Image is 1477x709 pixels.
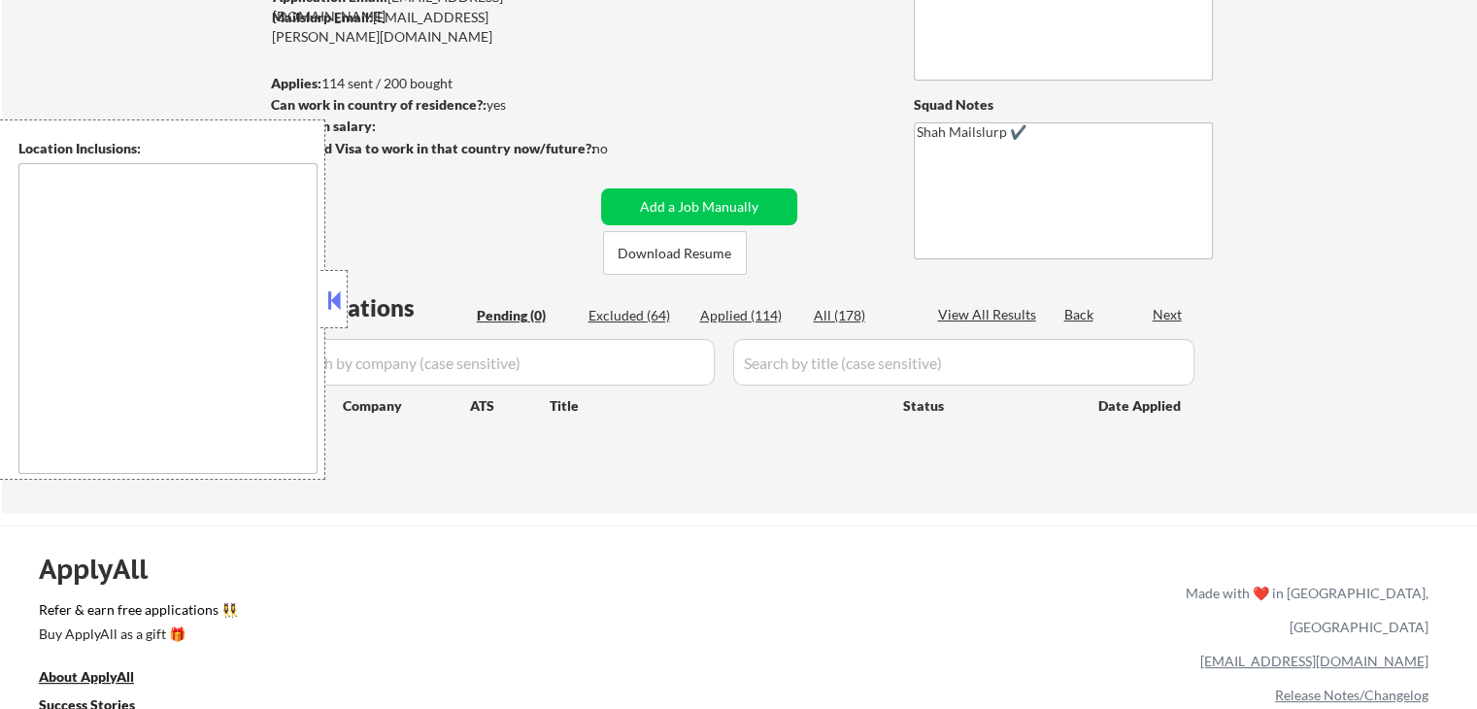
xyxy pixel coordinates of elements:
[477,306,574,325] div: Pending (0)
[1200,653,1428,669] a: [EMAIL_ADDRESS][DOMAIN_NAME]
[343,396,470,416] div: Company
[39,624,233,648] a: Buy ApplyAll as a gift 🎁
[272,9,373,25] strong: Mailslurp Email:
[814,306,911,325] div: All (178)
[39,668,134,685] u: About ApplyAll
[278,339,715,386] input: Search by company (case sensitive)
[903,388,1070,422] div: Status
[1275,687,1428,703] a: Release Notes/Changelog
[588,306,686,325] div: Excluded (64)
[601,188,797,225] button: Add a Job Manually
[271,75,321,91] strong: Applies:
[18,139,318,158] div: Location Inclusions:
[1064,305,1095,324] div: Back
[470,396,550,416] div: ATS
[700,306,797,325] div: Applied (114)
[733,339,1194,386] input: Search by title (case sensitive)
[39,666,161,691] a: About ApplyAll
[278,296,470,320] div: Applications
[271,95,588,115] div: yes
[550,396,885,416] div: Title
[39,553,170,586] div: ApplyAll
[271,74,594,93] div: 114 sent / 200 bought
[1178,576,1428,644] div: Made with ❤️ in [GEOGRAPHIC_DATA], [GEOGRAPHIC_DATA]
[271,118,376,134] strong: Minimum salary:
[1098,396,1184,416] div: Date Applied
[39,603,780,624] a: Refer & earn free applications 👯‍♀️
[271,96,487,113] strong: Can work in country of residence?:
[39,627,233,641] div: Buy ApplyAll as a gift 🎁
[592,139,648,158] div: no
[914,95,1213,115] div: Squad Notes
[1153,305,1184,324] div: Next
[272,140,595,156] strong: Will need Visa to work in that country now/future?:
[272,8,594,46] div: [EMAIL_ADDRESS][PERSON_NAME][DOMAIN_NAME]
[938,305,1042,324] div: View All Results
[603,231,747,275] button: Download Resume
